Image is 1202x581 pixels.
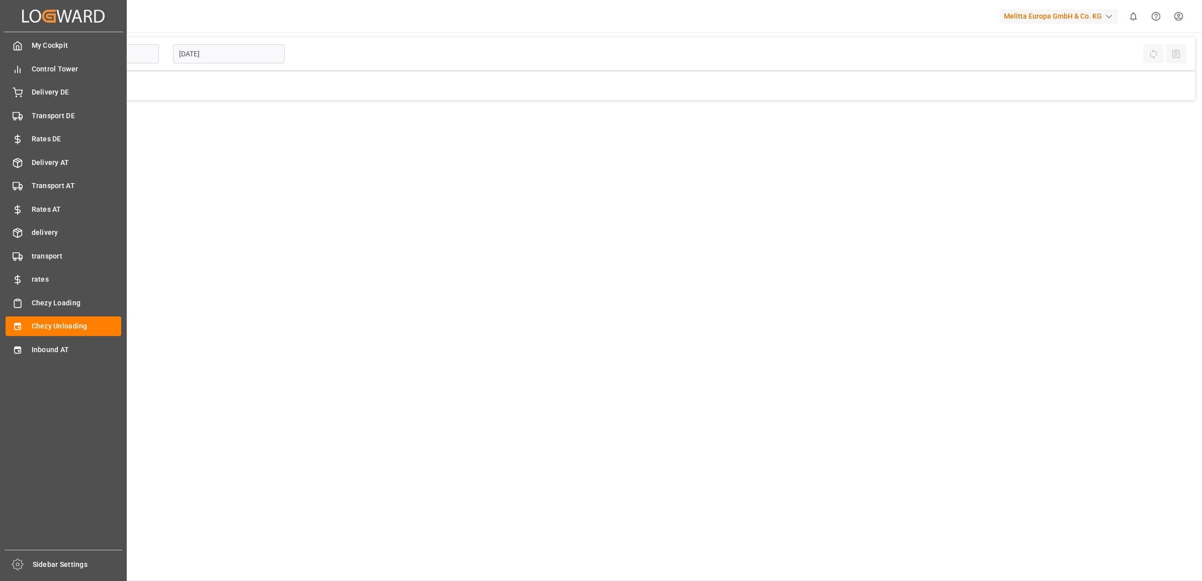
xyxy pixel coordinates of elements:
a: Transport DE [6,106,121,125]
a: transport [6,246,121,266]
span: My Cockpit [32,40,122,51]
span: Sidebar Settings [33,559,123,570]
a: Delivery AT [6,152,121,172]
a: Chezy Unloading [6,316,121,336]
span: Delivery AT [32,157,122,168]
span: transport [32,251,122,262]
span: Chezy Loading [32,298,122,308]
span: delivery [32,227,122,238]
a: My Cockpit [6,36,121,55]
span: Transport AT [32,181,122,191]
span: Delivery DE [32,87,122,98]
a: Inbound AT [6,340,121,359]
div: Melitta Europa GmbH & Co. KG [1000,9,1118,24]
button: show 0 new notifications [1122,5,1145,28]
a: Delivery DE [6,82,121,102]
a: Rates DE [6,129,121,149]
span: Rates DE [32,134,122,144]
button: Melitta Europa GmbH & Co. KG [1000,7,1122,26]
a: Chezy Loading [6,293,121,312]
a: Transport AT [6,176,121,196]
span: Chezy Unloading [32,321,122,331]
input: DD.MM.YYYY [173,44,285,63]
span: Inbound AT [32,345,122,355]
span: rates [32,274,122,285]
span: Transport DE [32,111,122,121]
button: Help Center [1145,5,1167,28]
a: delivery [6,223,121,242]
a: rates [6,270,121,289]
a: Rates AT [6,199,121,219]
span: Rates AT [32,204,122,215]
span: Control Tower [32,64,122,74]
